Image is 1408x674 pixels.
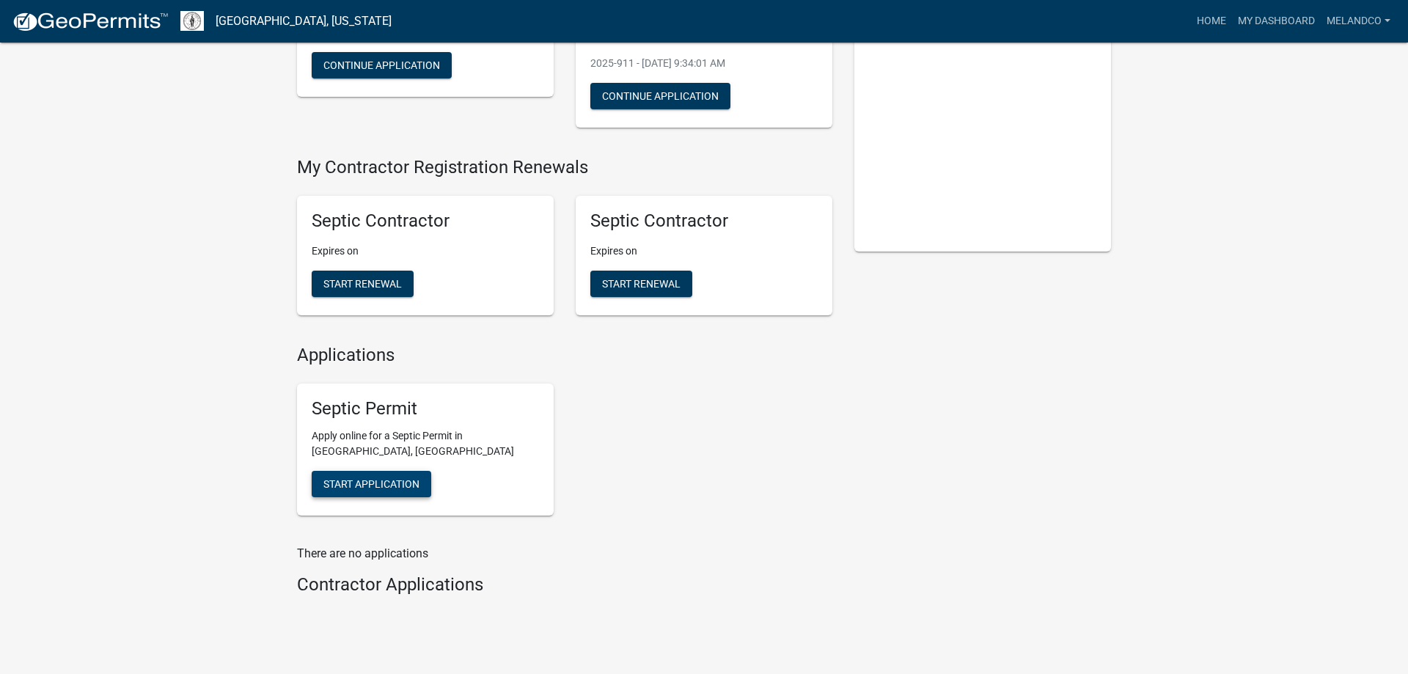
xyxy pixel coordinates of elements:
[297,545,832,563] p: There are no applications
[590,243,818,259] p: Expires on
[323,477,419,489] span: Start Application
[180,11,204,31] img: Mahaska County, Iowa
[602,278,681,290] span: Start Renewal
[1232,7,1321,35] a: My Dashboard
[312,471,431,497] button: Start Application
[216,9,392,34] a: [GEOGRAPHIC_DATA], [US_STATE]
[323,278,402,290] span: Start Renewal
[1191,7,1232,35] a: Home
[312,398,539,420] h5: Septic Permit
[312,210,539,232] h5: Septic Contractor
[312,271,414,297] button: Start Renewal
[1321,7,1396,35] a: MelandCo
[590,56,818,71] p: 2025-911 - [DATE] 9:34:01 AM
[590,210,818,232] h5: Septic Contractor
[297,345,832,366] h4: Applications
[297,574,832,601] wm-workflow-list-section: Contractor Applications
[297,157,832,327] wm-registration-list-section: My Contractor Registration Renewals
[590,83,730,109] button: Continue Application
[312,428,539,459] p: Apply online for a Septic Permit in [GEOGRAPHIC_DATA], [GEOGRAPHIC_DATA]
[312,52,452,78] button: Continue Application
[297,157,832,178] h4: My Contractor Registration Renewals
[297,345,832,527] wm-workflow-list-section: Applications
[590,271,692,297] button: Start Renewal
[312,243,539,259] p: Expires on
[297,574,832,596] h4: Contractor Applications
